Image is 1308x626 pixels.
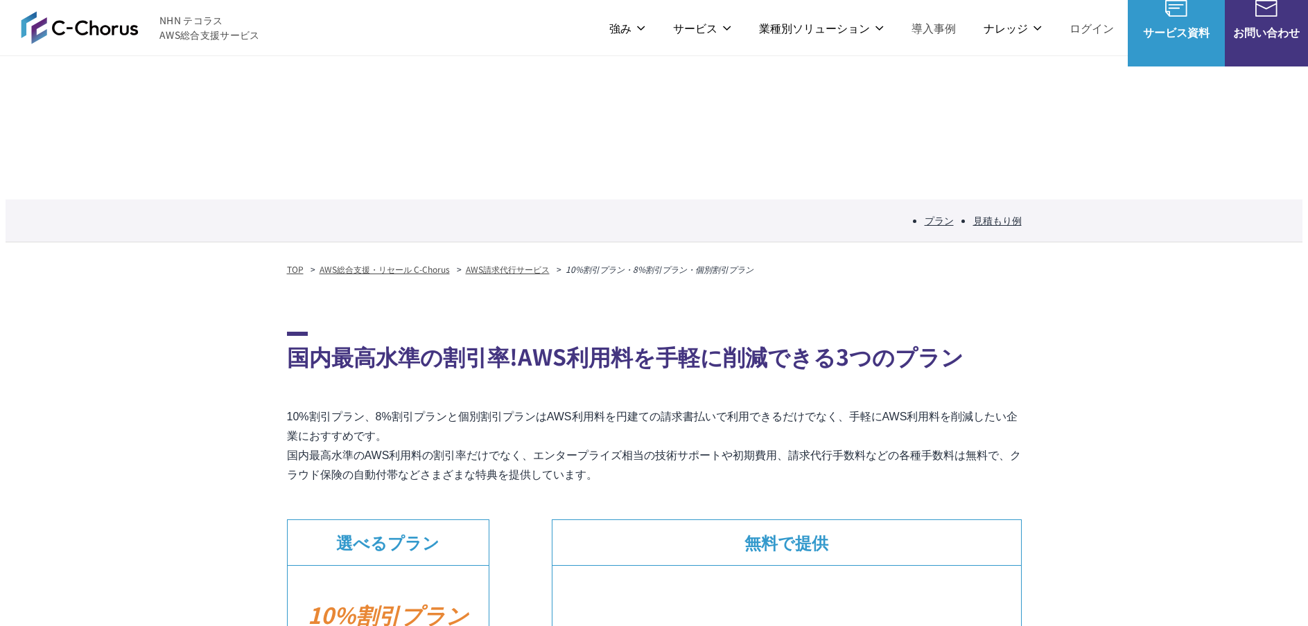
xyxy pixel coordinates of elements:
a: ログイン [1070,19,1114,37]
h2: 国内最高水準の割引率!AWS利用料を手軽に削減できる3つのプラン [287,332,1022,373]
p: 10%割引プラン、8%割引プランと個別割引プランはAWS利用料を円建ての請求書払いで利用できるだけでなく、手軽にAWS利用料を削減したい企業におすすめです。 国内最高水準のAWS利用料の割引率だ... [287,407,1022,485]
p: 業種別ソリューション [759,19,884,37]
span: サービス資料 [1128,24,1225,41]
span: 10%割引プラン・8%割引プラン ・個別割引プラン [369,130,940,166]
a: 見積もり例 [973,213,1022,227]
img: AWS総合支援サービス C-Chorus [21,11,139,44]
a: プラン [925,213,954,227]
p: 強み [609,19,645,37]
a: AWS総合支援サービス C-Chorus NHN テコラスAWS総合支援サービス [21,11,260,44]
p: ナレッジ [984,19,1042,37]
em: 10%割引プラン・8%割引プラン・個別割引プラン [566,263,753,275]
dt: 無料で提供 [552,520,1021,565]
a: TOP [287,263,304,275]
a: AWS総合支援・リセール C-Chorus [320,263,450,275]
dt: 選べるプラン [288,520,489,565]
a: 導入事例 [912,19,956,37]
span: AWS請求代行サービス [369,94,940,130]
p: サービス [673,19,731,37]
span: お問い合わせ [1225,24,1308,41]
span: NHN テコラス AWS総合支援サービス [159,13,260,42]
a: AWS請求代行サービス [466,263,550,275]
